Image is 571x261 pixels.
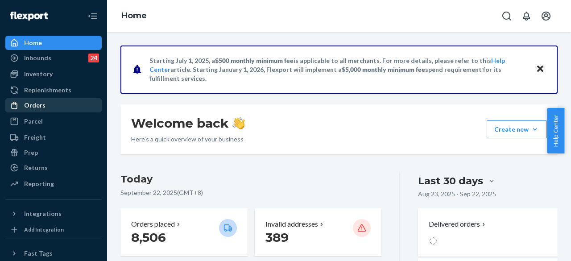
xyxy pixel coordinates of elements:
a: Add Integration [5,224,102,235]
span: 389 [265,230,289,245]
button: Open account menu [537,7,555,25]
div: Add Integration [24,226,64,233]
div: Integrations [24,209,62,218]
button: Open notifications [517,7,535,25]
div: Returns [24,163,48,172]
p: Here’s a quick overview of your business [131,135,245,144]
p: September 22, 2025 ( GMT+8 ) [120,188,381,197]
div: Fast Tags [24,249,53,258]
img: hand-wave emoji [232,117,245,129]
p: Orders placed [131,219,175,229]
a: Freight [5,130,102,145]
div: Parcel [24,117,43,126]
img: Flexport logo [10,12,48,21]
span: 8,506 [131,230,166,245]
span: $5,000 monthly minimum fee [342,66,425,73]
button: Orders placed 8,506 [120,208,248,256]
p: Starting July 1, 2025, a is applicable to all merchants. For more details, please refer to this a... [149,56,527,83]
button: Integrations [5,207,102,221]
h3: Today [120,172,381,186]
button: Create new [487,120,547,138]
div: Last 30 days [418,174,483,188]
a: Returns [5,161,102,175]
h1: Welcome back [131,115,245,131]
a: Inbounds24 [5,51,102,65]
a: Reporting [5,177,102,191]
div: Home [24,38,42,47]
div: Reporting [24,179,54,188]
a: Home [5,36,102,50]
div: Replenishments [24,86,71,95]
button: Fast Tags [5,246,102,261]
ol: breadcrumbs [114,3,154,29]
button: Close [534,63,546,76]
div: Freight [24,133,46,142]
div: 24 [88,54,99,62]
a: Home [121,11,147,21]
div: Inventory [24,70,53,79]
button: Help Center [547,108,564,153]
button: Delivered orders [429,219,487,229]
div: Prep [24,148,38,157]
a: Replenishments [5,83,102,97]
a: Orders [5,98,102,112]
button: Invalid addresses 389 [255,208,382,256]
p: Invalid addresses [265,219,318,229]
div: Orders [24,101,46,110]
a: Prep [5,145,102,160]
p: Aug 23, 2025 - Sep 22, 2025 [418,190,496,199]
a: Parcel [5,114,102,128]
button: Open Search Box [498,7,516,25]
div: Inbounds [24,54,51,62]
a: Inventory [5,67,102,81]
span: $500 monthly minimum fee [215,57,294,64]
button: Close Navigation [84,7,102,25]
